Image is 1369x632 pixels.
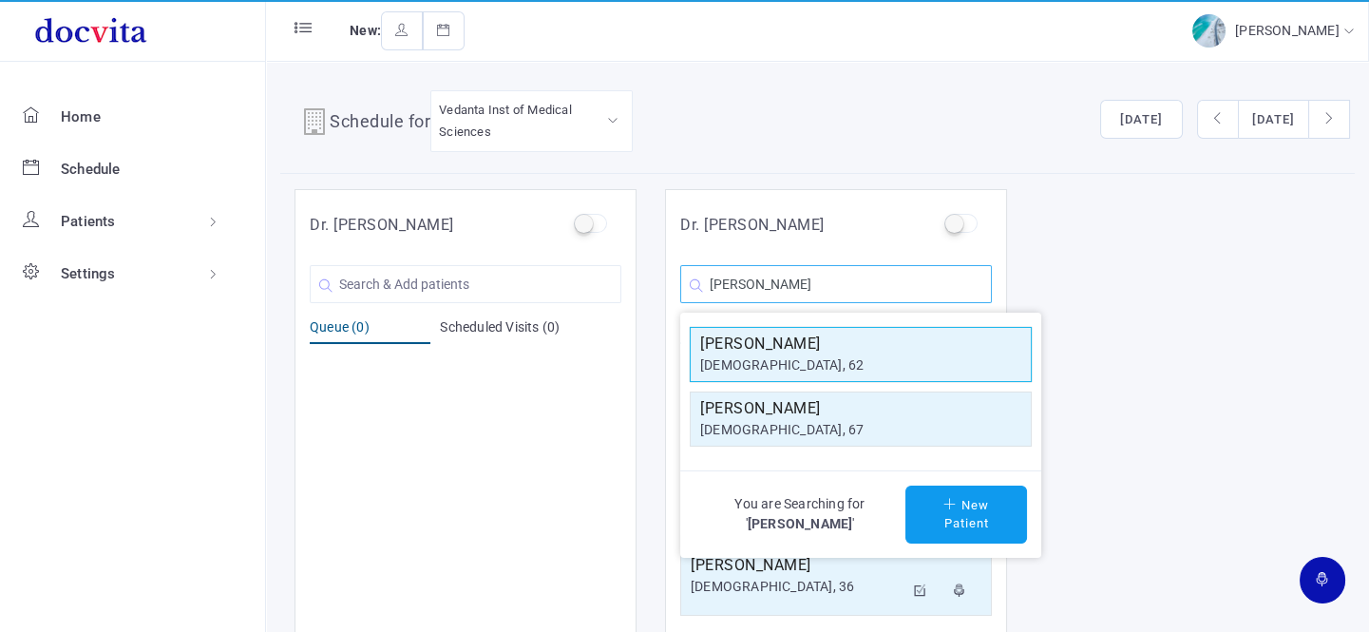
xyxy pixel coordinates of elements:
[61,108,101,125] span: Home
[61,265,116,282] span: Settings
[700,355,1021,375] div: [DEMOGRAPHIC_DATA], 62
[694,494,905,534] span: You are Searching for ' '
[310,265,621,303] input: Search & Add patients
[330,108,430,139] h4: Schedule for
[350,23,381,38] span: New:
[310,214,454,237] h5: Dr. [PERSON_NAME]
[905,486,1027,544] button: New Patient
[680,214,825,237] h5: Dr. [PERSON_NAME]
[700,333,1021,355] h5: [PERSON_NAME]
[440,317,621,344] div: Scheduled Visits (0)
[1192,14,1226,48] img: img-2.jpg
[691,577,903,597] div: [DEMOGRAPHIC_DATA], 36
[61,213,116,230] span: Patients
[1235,23,1344,38] span: [PERSON_NAME]
[700,397,1021,420] h5: [PERSON_NAME]
[439,99,624,144] div: Vedanta Inst of Medical Sciences
[691,554,903,577] h5: [PERSON_NAME]
[748,516,853,531] span: [PERSON_NAME]
[1238,100,1309,140] button: [DATE]
[680,265,992,303] input: Search & Add patients
[310,317,430,344] div: Queue (0)
[1100,100,1183,140] button: [DATE]
[700,420,1021,440] div: [DEMOGRAPHIC_DATA], 67
[61,161,121,178] span: Schedule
